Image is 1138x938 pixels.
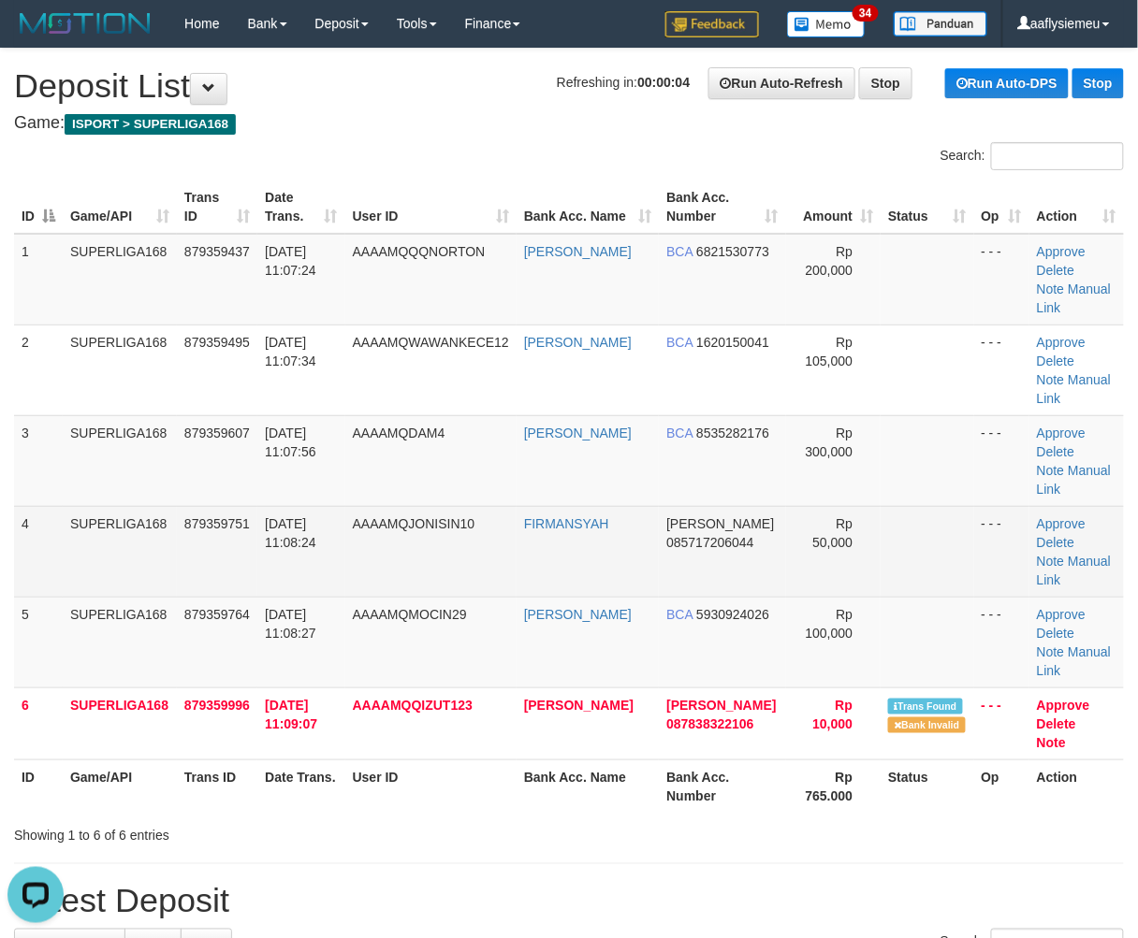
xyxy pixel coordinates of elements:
[659,759,785,813] th: Bank Acc. Number
[65,114,236,135] span: ISPORT > SUPERLIGA168
[881,759,973,813] th: Status
[1037,281,1065,296] a: Note
[14,597,63,687] td: 5
[1037,554,1111,587] a: Manual Link
[1037,735,1066,750] a: Note
[888,717,965,733] span: Bank is not match
[63,325,177,415] td: SUPERLIGA168
[974,180,1029,234] th: Op: activate to sort column ascending
[1037,244,1086,259] a: Approve
[265,426,316,459] span: [DATE] 11:07:56
[14,687,63,759] td: 6
[696,426,769,440] span: Copy 8535282176 to clipboard
[894,11,987,36] img: panduan.png
[806,607,853,641] span: Rp 100,000
[557,75,690,90] span: Refreshing in:
[859,67,912,99] a: Stop
[353,607,467,622] span: AAAAMQMOCIN29
[1037,698,1090,713] a: Approve
[1037,644,1065,659] a: Note
[184,607,250,622] span: 879359764
[14,234,63,325] td: 1
[184,516,250,531] span: 879359751
[1037,354,1074,368] a: Delete
[517,180,659,234] th: Bank Acc. Name: activate to sort column ascending
[1037,463,1111,497] a: Manual Link
[257,180,344,234] th: Date Trans.: activate to sort column ascending
[14,67,1124,105] h1: Deposit List
[974,597,1029,687] td: - - -
[14,818,460,844] div: Showing 1 to 6 of 6 entries
[1029,759,1124,813] th: Action
[184,335,250,350] span: 879359495
[524,244,632,259] a: [PERSON_NAME]
[974,415,1029,506] td: - - -
[665,11,759,37] img: Feedback.jpg
[1037,426,1086,440] a: Approve
[177,759,257,813] th: Trans ID
[265,607,316,641] span: [DATE] 11:08:27
[888,699,963,714] span: Similar transaction found
[659,180,785,234] th: Bank Acc. Number: activate to sort column ascending
[974,325,1029,415] td: - - -
[14,415,63,506] td: 3
[1037,444,1074,459] a: Delete
[257,759,344,813] th: Date Trans.
[666,716,753,731] span: Copy 087838322106 to clipboard
[666,698,776,713] span: [PERSON_NAME]
[786,759,882,813] th: Rp 765.000
[353,698,473,713] span: AAAAMQQIZUT123
[806,426,853,459] span: Rp 300,000
[63,687,177,759] td: SUPERLIGA168
[1029,180,1124,234] th: Action: activate to sort column ascending
[14,114,1124,133] h4: Game:
[1037,644,1111,678] a: Manual Link
[787,11,866,37] img: Button%20Memo.svg
[63,759,177,813] th: Game/API
[63,506,177,597] td: SUPERLIGA168
[7,7,64,64] button: Open LiveChat chat widget
[517,759,659,813] th: Bank Acc. Name
[786,180,882,234] th: Amount: activate to sort column ascending
[265,698,317,731] span: [DATE] 11:09:07
[14,180,63,234] th: ID: activate to sort column descending
[666,335,693,350] span: BCA
[696,335,769,350] span: Copy 1620150041 to clipboard
[812,516,853,550] span: Rp 50,000
[637,75,690,90] strong: 00:00:04
[63,415,177,506] td: SUPERLIGA168
[666,244,693,259] span: BCA
[666,607,693,622] span: BCA
[806,335,853,368] span: Rp 105,000
[1037,716,1076,731] a: Delete
[974,687,1029,759] td: - - -
[974,506,1029,597] td: - - -
[853,5,878,22] span: 34
[806,244,853,278] span: Rp 200,000
[353,516,475,531] span: AAAAMQJONISIN10
[14,506,63,597] td: 4
[666,535,753,550] span: Copy 085717206044 to clipboard
[1037,607,1086,622] a: Approve
[812,698,853,731] span: Rp 10,000
[524,516,609,531] a: FIRMANSYAH
[974,759,1029,813] th: Op
[63,597,177,687] td: SUPERLIGA168
[14,325,63,415] td: 2
[353,244,486,259] span: AAAAMQQQNORTON
[265,244,316,278] span: [DATE] 11:07:24
[1037,535,1074,550] a: Delete
[696,607,769,622] span: Copy 5930924026 to clipboard
[991,142,1124,170] input: Search:
[945,68,1069,98] a: Run Auto-DPS
[63,180,177,234] th: Game/API: activate to sort column ascending
[1037,263,1074,278] a: Delete
[1072,68,1124,98] a: Stop
[941,142,1124,170] label: Search:
[1037,626,1074,641] a: Delete
[524,698,634,713] a: [PERSON_NAME]
[63,234,177,325] td: SUPERLIGA168
[1037,281,1111,315] a: Manual Link
[1037,463,1065,478] a: Note
[265,516,316,550] span: [DATE] 11:08:24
